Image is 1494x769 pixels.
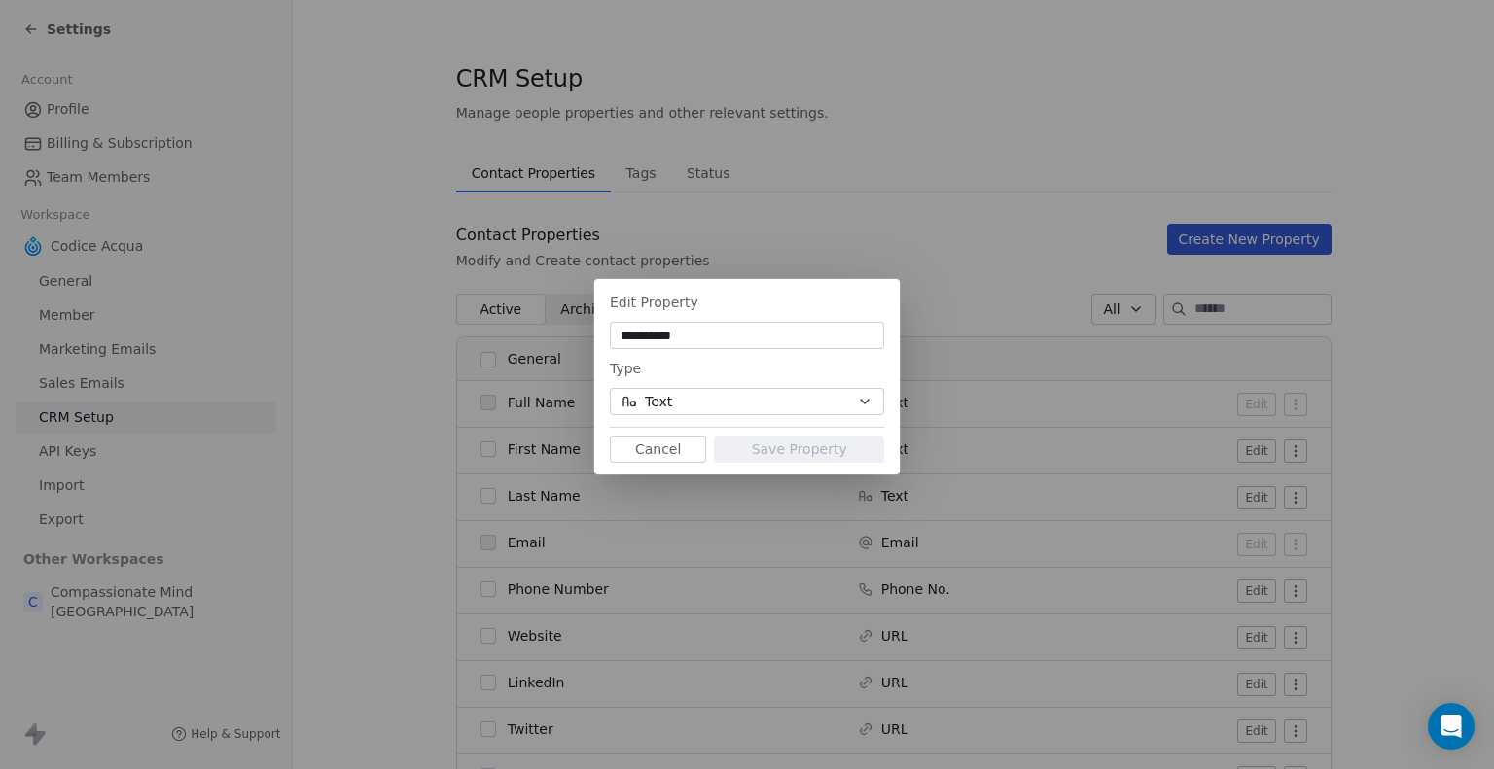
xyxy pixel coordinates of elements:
[714,436,884,463] button: Save Property
[645,392,672,412] span: Text
[610,388,884,415] button: Text
[610,295,698,310] span: Edit Property
[610,436,706,463] button: Cancel
[610,361,641,376] span: Type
